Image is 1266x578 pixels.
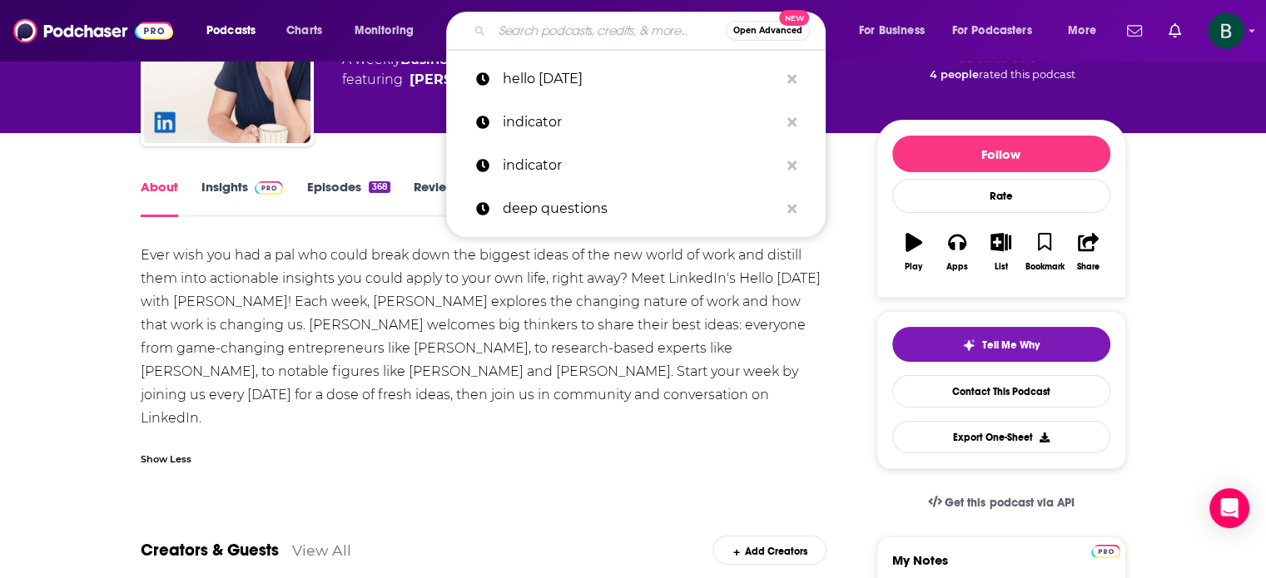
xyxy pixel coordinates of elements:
[306,179,390,217] a: Episodes368
[892,375,1110,408] a: Contact This Podcast
[286,19,322,42] span: Charts
[1209,488,1249,528] div: Open Intercom Messenger
[946,262,968,272] div: Apps
[995,262,1008,272] div: List
[503,187,779,230] p: deep questions
[905,262,922,272] div: Play
[892,136,1110,172] button: Follow
[779,10,809,26] span: New
[1208,12,1244,49] img: User Profile
[414,179,480,217] a: Reviews2
[410,70,529,90] a: Jessi Hempel
[503,101,779,144] p: indicator
[355,19,414,42] span: Monitoring
[446,187,826,230] a: deep questions
[369,181,390,193] div: 368
[726,21,810,41] button: Open AdvancedNew
[1120,17,1149,45] a: Show notifications dropdown
[141,540,279,561] a: Creators & Guests
[206,19,256,42] span: Podcasts
[979,68,1075,81] span: rated this podcast
[982,338,1040,352] span: Tell Me Why
[847,17,946,44] button: open menu
[892,222,936,282] button: Play
[1068,19,1096,42] span: More
[1023,222,1066,282] button: Bookmark
[1162,17,1188,45] a: Show notifications dropdown
[255,181,284,195] img: Podchaser Pro
[1208,12,1244,49] button: Show profile menu
[892,327,1110,362] button: tell me why sparkleTell Me Why
[1025,262,1064,272] div: Bookmark
[1091,545,1120,558] img: Podchaser Pro
[1066,222,1110,282] button: Share
[1077,262,1100,272] div: Share
[1091,542,1120,558] a: Pro website
[979,222,1022,282] button: List
[446,144,826,187] a: indicator
[962,338,976,352] img: tell me why sparkle
[952,19,1032,42] span: For Podcasters
[446,57,826,101] a: hello [DATE]
[936,222,979,282] button: Apps
[712,536,827,565] div: Add Creators
[1056,17,1117,44] button: open menu
[945,496,1074,510] span: Get this podcast via API
[201,179,284,217] a: InsightsPodchaser Pro
[141,244,827,453] div: Ever wish you had a pal who could break down the biggest ideas of the new world of work and disti...
[1208,12,1244,49] span: Logged in as betsy46033
[292,541,351,559] a: View All
[446,101,826,144] a: indicator
[141,179,178,217] a: About
[13,15,173,47] img: Podchaser - Follow, Share and Rate Podcasts
[462,12,842,50] div: Search podcasts, credits, & more...
[892,421,1110,453] button: Export One-Sheet
[342,50,593,90] div: A weekly podcast
[503,57,779,101] p: hello monday
[733,27,802,35] span: Open Advanced
[915,482,1088,523] a: Get this podcast via API
[930,68,979,81] span: 4 people
[859,19,925,42] span: For Business
[276,17,332,44] a: Charts
[941,17,1056,44] button: open menu
[892,179,1110,213] div: Rate
[343,17,435,44] button: open menu
[195,17,277,44] button: open menu
[503,144,779,187] p: indicator
[342,70,593,90] span: featuring
[492,17,726,44] input: Search podcasts, credits, & more...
